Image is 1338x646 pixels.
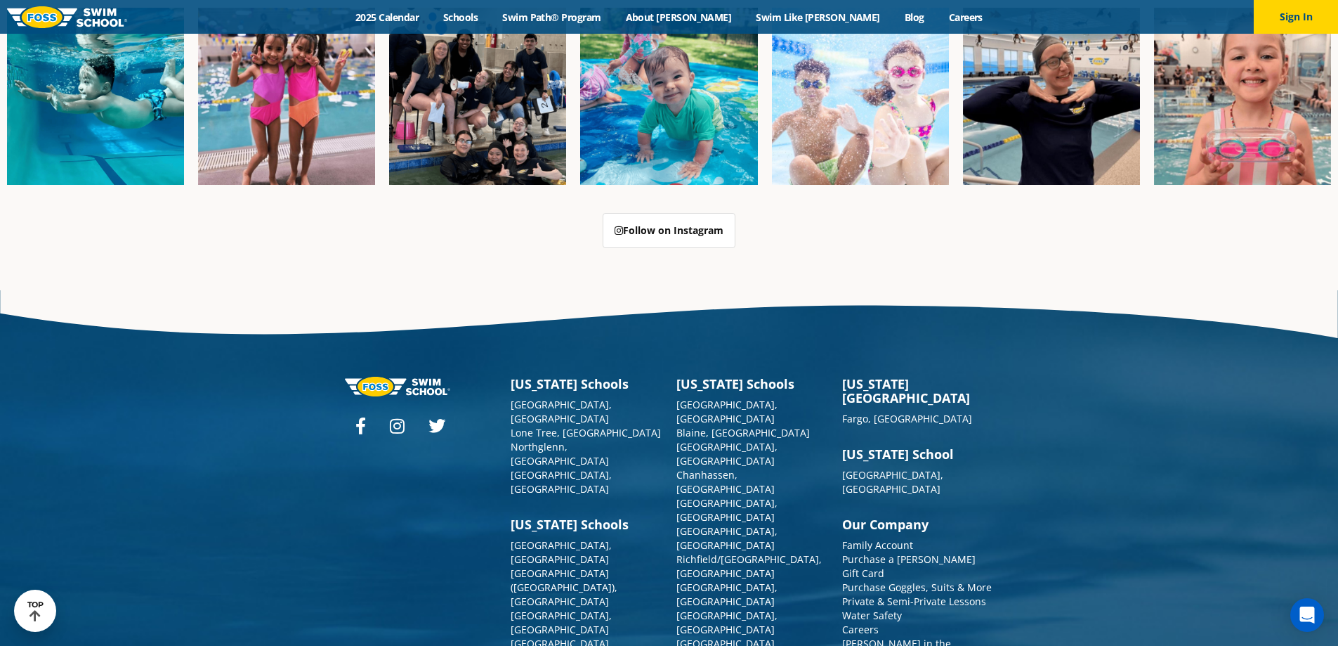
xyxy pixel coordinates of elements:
a: 2025 Calendar [343,11,431,24]
img: Fa25-Website-Images-8-600x600.jpg [198,8,375,185]
a: Blaine, [GEOGRAPHIC_DATA] [676,426,810,439]
a: Careers [936,11,995,24]
a: About [PERSON_NAME] [613,11,744,24]
h3: Our Company [842,517,994,531]
a: [GEOGRAPHIC_DATA], [GEOGRAPHIC_DATA] [511,538,612,566]
h3: [US_STATE] School [842,447,994,461]
a: [GEOGRAPHIC_DATA], [GEOGRAPHIC_DATA] [676,609,778,636]
img: Fa25-Website-Images-600x600.png [580,8,757,185]
a: [GEOGRAPHIC_DATA], [GEOGRAPHIC_DATA] [676,398,778,425]
img: Fa25-Website-Images-1-600x600.png [7,8,184,185]
a: Blog [892,11,936,24]
a: Purchase Goggles, Suits & More [842,581,992,594]
a: Careers [842,623,879,636]
a: Private & Semi-Private Lessons [842,595,986,608]
a: [GEOGRAPHIC_DATA], [GEOGRAPHIC_DATA] [676,581,778,608]
img: Fa25-Website-Images-2-600x600.png [389,8,566,185]
a: Richfield/[GEOGRAPHIC_DATA], [GEOGRAPHIC_DATA] [676,553,822,580]
a: [GEOGRAPHIC_DATA], [GEOGRAPHIC_DATA] [511,398,612,425]
h3: [US_STATE][GEOGRAPHIC_DATA] [842,377,994,405]
a: [GEOGRAPHIC_DATA], [GEOGRAPHIC_DATA] [676,440,778,467]
img: FCC_FOSS_GeneralShoot_May_FallCampaign_lowres-9556-600x600.jpg [772,8,949,185]
a: Water Safety [842,609,902,622]
a: Fargo, [GEOGRAPHIC_DATA] [842,412,972,425]
img: Fa25-Website-Images-14-600x600.jpg [1154,8,1331,185]
a: Lone Tree, [GEOGRAPHIC_DATA] [511,426,661,439]
a: [GEOGRAPHIC_DATA], [GEOGRAPHIC_DATA] [511,468,612,496]
a: Chanhassen, [GEOGRAPHIC_DATA] [676,468,775,496]
a: Purchase a [PERSON_NAME] Gift Card [842,553,976,580]
a: Swim Like [PERSON_NAME] [744,11,893,24]
h3: [US_STATE] Schools [676,377,828,391]
img: FOSS Swim School Logo [7,6,127,28]
a: [GEOGRAPHIC_DATA], [GEOGRAPHIC_DATA] [511,609,612,636]
div: Open Intercom Messenger [1290,598,1324,632]
a: [GEOGRAPHIC_DATA], [GEOGRAPHIC_DATA] [676,524,778,552]
a: [GEOGRAPHIC_DATA], [GEOGRAPHIC_DATA] [842,468,943,496]
img: Fa25-Website-Images-9-600x600.jpg [963,8,1140,185]
h3: [US_STATE] Schools [511,377,662,391]
a: Family Account [842,538,913,552]
a: [GEOGRAPHIC_DATA], [GEOGRAPHIC_DATA] [676,496,778,524]
a: Schools [431,11,490,24]
div: TOP [27,600,44,622]
img: Foss-logo-horizontal-white.svg [345,377,450,396]
a: Follow on Instagram [603,213,735,248]
h3: [US_STATE] Schools [511,517,662,531]
a: [GEOGRAPHIC_DATA] ([GEOGRAPHIC_DATA]), [GEOGRAPHIC_DATA] [511,567,617,608]
a: Swim Path® Program [490,11,613,24]
a: Northglenn, [GEOGRAPHIC_DATA] [511,440,609,467]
